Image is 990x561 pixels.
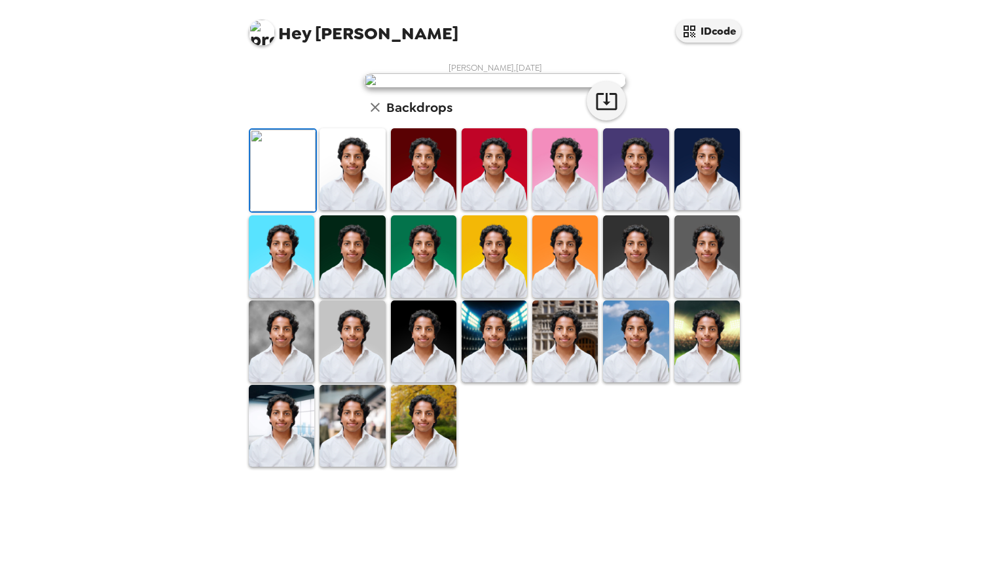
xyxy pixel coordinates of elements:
[386,97,452,118] h6: Backdrops
[250,130,316,211] img: Original
[278,22,311,45] span: Hey
[249,20,275,46] img: profile pic
[676,20,741,43] button: IDcode
[249,13,458,43] span: [PERSON_NAME]
[364,73,626,88] img: user
[449,62,542,73] span: [PERSON_NAME] , [DATE]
